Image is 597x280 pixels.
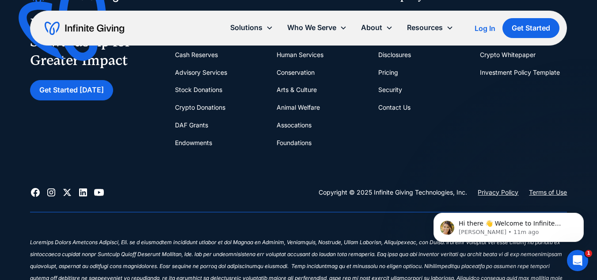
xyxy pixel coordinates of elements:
[567,250,588,271] iframe: Intercom live chat
[475,25,495,32] div: Log In
[277,134,312,152] a: Foundations
[529,187,567,198] a: Terms of Use
[420,194,597,256] iframe: Intercom notifications message
[378,46,411,64] a: Disclosures
[277,116,312,134] a: Assocations
[175,99,225,116] a: Crypto Donations
[45,21,124,35] a: home
[277,64,315,81] a: Conservation
[175,134,212,152] a: Endowments
[361,22,382,34] div: About
[319,187,467,198] div: Copyright © 2025 Infinite Giving Technologies, Inc.
[478,187,518,198] a: Privacy Policy
[277,81,317,99] a: Arts & Culture
[378,81,402,99] a: Security
[30,80,113,100] a: Get Started [DATE]
[287,22,336,34] div: Who We Serve
[277,99,320,116] a: Animal Welfare
[175,116,208,134] a: DAF Grants
[378,99,411,116] a: Contact Us
[400,18,460,37] div: Resources
[378,64,398,81] a: Pricing
[354,18,400,37] div: About
[175,46,218,64] a: Cash Reserves
[502,18,559,38] a: Get Started
[30,226,567,238] div: ‍ ‍ ‍
[480,46,536,64] a: Crypto Whitepaper
[480,64,560,81] a: Investment Policy Template
[175,64,227,81] a: Advisory Services
[407,22,443,34] div: Resources
[475,23,495,34] a: Log In
[277,46,323,64] a: Human Services
[230,22,262,34] div: Solutions
[175,81,222,99] a: Stock Donations
[585,250,592,257] span: 1
[223,18,280,37] div: Solutions
[280,18,354,37] div: Who We Serve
